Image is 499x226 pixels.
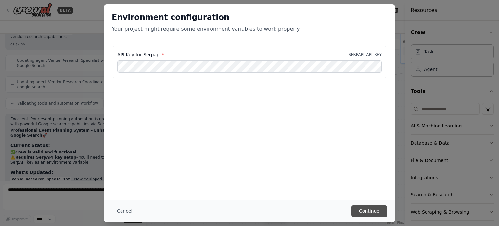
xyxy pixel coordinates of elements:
p: Your project might require some environment variables to work properly. [112,25,387,33]
label: API Key for Serpapi [117,51,164,58]
button: Continue [351,205,387,217]
h2: Environment configuration [112,12,387,22]
p: SERPAPI_API_KEY [348,52,382,57]
button: Cancel [112,205,137,217]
